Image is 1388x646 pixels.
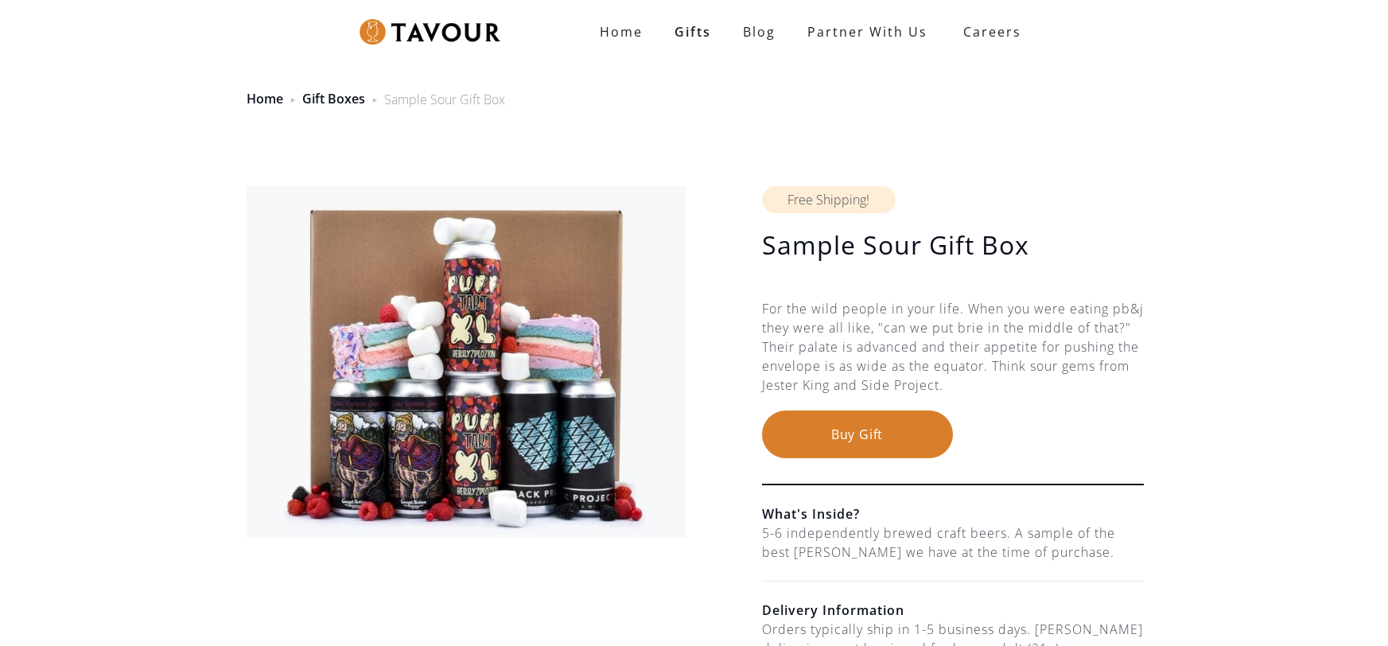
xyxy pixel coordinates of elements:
a: Gifts [659,16,727,48]
a: Blog [727,16,791,48]
div: Free Shipping! [762,186,896,213]
h6: What's Inside? [762,504,1144,523]
a: Gift Boxes [302,90,365,107]
a: Home [584,16,659,48]
h1: Sample Sour Gift Box [762,229,1144,261]
div: For the wild people in your life. When you were eating pb&j they were all like, "can we put brie ... [762,299,1144,411]
button: Buy Gift [762,411,953,458]
div: 5-6 independently brewed craft beers. A sample of the best [PERSON_NAME] we have at the time of p... [762,523,1144,562]
a: partner with us [791,16,943,48]
div: Sample Sour Gift Box [384,90,505,109]
h6: Delivery Information [762,601,1144,620]
strong: Careers [963,16,1021,48]
a: Home [247,90,283,107]
strong: Home [600,23,643,41]
a: Careers [943,10,1033,54]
